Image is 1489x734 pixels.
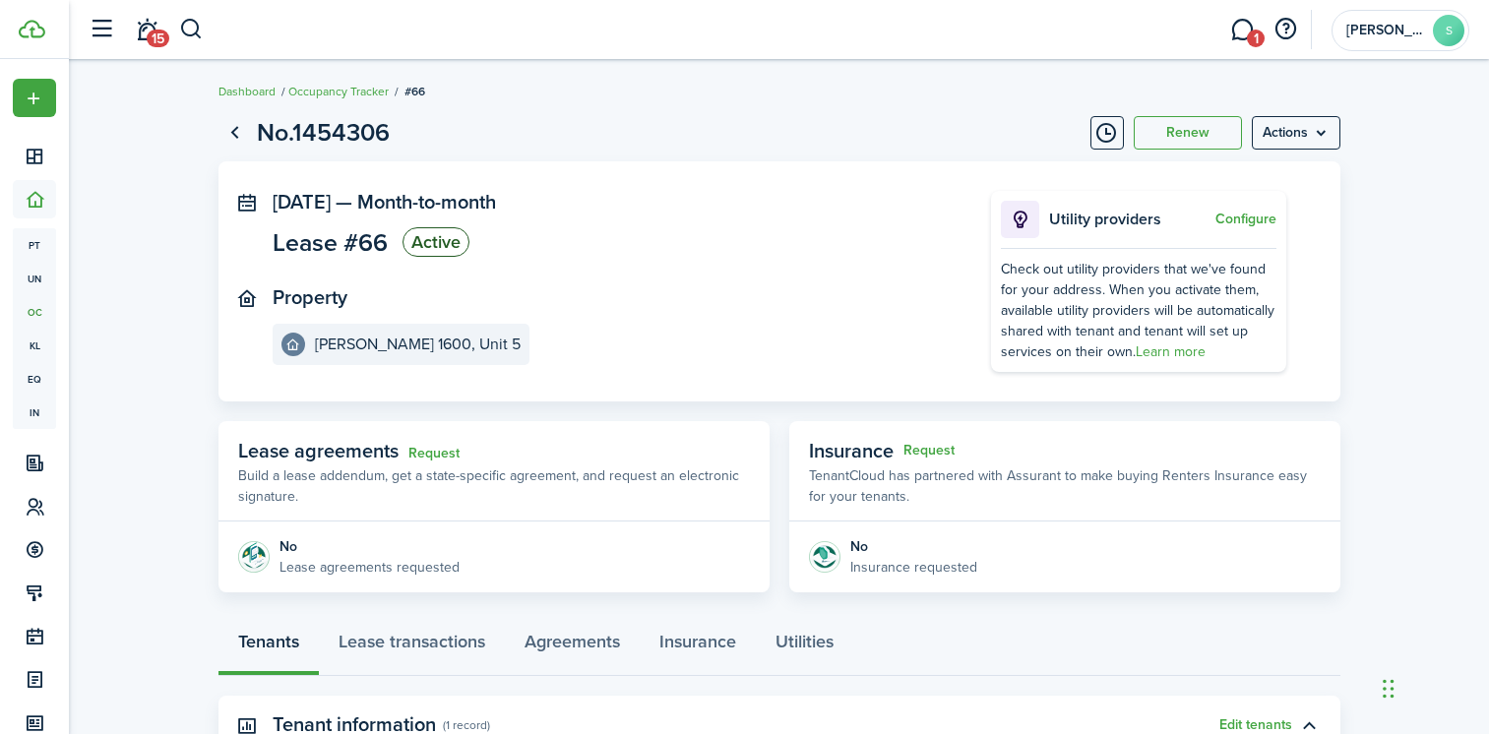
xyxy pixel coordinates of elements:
[1090,116,1124,150] button: Timeline
[319,617,505,676] a: Lease transactions
[1001,259,1276,362] div: Check out utility providers that we've found for your address. When you activate them, available ...
[238,465,750,507] p: Build a lease addendum, get a state-specific agreement, and request an electronic signature.
[238,436,399,465] span: Lease agreements
[288,83,389,100] a: Occupancy Tracker
[1383,659,1395,718] div: Drag
[257,114,390,152] h1: No.1454306
[1247,30,1265,47] span: 1
[19,20,45,38] img: TenantCloud
[1252,116,1340,150] button: Open menu
[756,617,853,676] a: Utilities
[1433,15,1464,46] avatar-text: S
[404,83,425,100] span: #66
[809,465,1321,507] p: TenantCloud has partnered with Assurant to make buying Renters Insurance easy for your tenants.
[273,230,388,255] span: Lease #66
[83,11,120,48] button: Open sidebar
[1346,24,1425,37] span: Sonja
[1252,116,1340,150] menu-btn: Actions
[13,262,56,295] a: un
[505,617,640,676] a: Agreements
[1136,341,1206,362] a: Learn more
[1219,717,1292,733] button: Edit tenants
[13,396,56,429] a: in
[1269,13,1302,46] button: Open resource center
[809,436,894,465] span: Insurance
[13,295,56,329] a: oc
[1215,212,1276,227] button: Configure
[273,286,347,309] panel-main-title: Property
[13,329,56,362] a: kl
[850,536,977,557] div: No
[903,443,955,459] button: Request
[850,557,977,578] p: Insurance requested
[357,187,496,216] span: Month-to-month
[1049,208,1210,231] p: Utility providers
[179,13,204,46] button: Search
[403,227,469,257] status: Active
[809,541,840,573] img: Insurance protection
[640,617,756,676] a: Insurance
[128,5,165,55] a: Notifications
[315,336,521,353] e-details-info-title: [PERSON_NAME] 1600, Unit 5
[13,228,56,262] a: pt
[336,187,352,216] span: —
[218,83,276,100] a: Dashboard
[408,446,460,461] a: Request
[13,362,56,396] a: eq
[279,536,460,557] div: No
[279,557,460,578] p: Lease agreements requested
[1377,640,1475,734] iframe: Chat Widget
[273,187,331,216] span: [DATE]
[1223,5,1261,55] a: Messaging
[238,541,270,573] img: Agreement e-sign
[1134,116,1242,150] button: Renew
[443,716,490,734] panel-main-subtitle: (1 record)
[147,30,169,47] span: 15
[13,79,56,117] button: Open menu
[218,116,252,150] a: Go back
